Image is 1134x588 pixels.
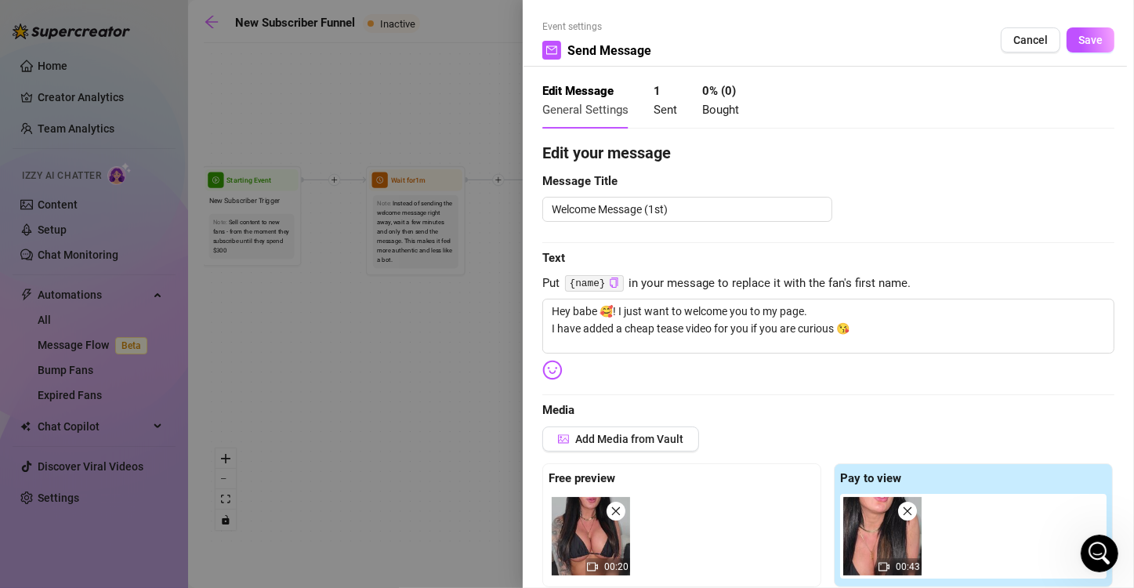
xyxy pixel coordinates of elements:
code: {name} [565,275,624,292]
button: Emoji picker [24,468,37,481]
span: Save [1078,34,1103,46]
span: 00:43 [896,561,920,572]
span: close [610,506,621,517]
div: 00:43 [843,497,922,575]
span: video-camera [587,561,598,572]
div: I have now initiated a flow for my new subscribers. Again it deletes my "free previews" and even ... [69,250,288,327]
span: Add Media from Vault [575,433,683,445]
button: Cancel [1001,27,1060,53]
strong: Pay to view [840,471,901,485]
strong: Edit Message [542,84,614,98]
div: your flow does not work optimally. [69,142,288,158]
button: Home [245,6,275,36]
button: Add Media from Vault [542,426,699,452]
div: excuse my mistake. I didn't see that it had sent the "paying part" for 5$ anyway. it's my fault. ... [69,416,288,463]
button: Send a message… [269,462,294,487]
span: Put in your message to replace it with the fan's first name. [542,274,1114,293]
strong: 0 % ( 0 ) [702,84,736,98]
span: 00:20 [604,561,629,572]
textarea: Hey babe 🥰! I just want to welcome you to my page. I have added a cheap tease video for you if yo... [542,299,1114,354]
span: picture [558,434,569,445]
div: 00:20 [552,497,630,575]
div: your flow does not work optimally.I have reached out to you before to let you know that it delete... [56,132,301,405]
img: media [552,497,630,575]
button: go back [10,6,40,36]
span: Send Message [567,41,651,60]
div: Profile image for Tanya [45,9,70,34]
strong: Free preview [549,471,615,485]
button: Upload attachment [74,468,87,481]
strong: Edit your message [542,143,671,162]
textarea: Message… [13,435,300,462]
strong: Text [542,251,565,265]
strong: 1 [654,84,661,98]
h1: Tanya [76,8,112,20]
img: svg%3e [542,360,563,380]
span: video-camera [879,561,889,572]
span: close [902,506,913,517]
button: Save [1067,27,1114,53]
div: excuse my mistake. I didn't see that it had sent the "paying part" for 5$ anyway. it's my fault. ... [56,407,301,495]
span: Bought [702,103,739,117]
strong: Message Title [542,174,618,188]
span: copy [609,278,619,288]
strong: Media [542,403,574,417]
div: I therefore unfortunately no longer trust your flow and I am now disconnecting both - both for my... [69,335,288,396]
div: Close [275,6,303,34]
span: mail [546,45,557,56]
button: Click to Copy [609,278,619,289]
span: General Settings [542,103,629,117]
div: Jereminaa says… [13,132,301,407]
button: Gif picker [49,468,62,481]
p: Active 2h ago [76,20,146,35]
img: media [843,497,922,575]
iframe: Intercom live chat [1081,535,1118,572]
div: Jereminaa says… [13,407,301,514]
span: Cancel [1013,34,1048,46]
span: Event settings [542,20,651,34]
span: Sent [654,103,677,117]
textarea: Welcome Message (1st) [542,197,832,222]
div: I have reached out to you before to let you know that it deletes my "free previews" leaving only ... [69,165,288,242]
